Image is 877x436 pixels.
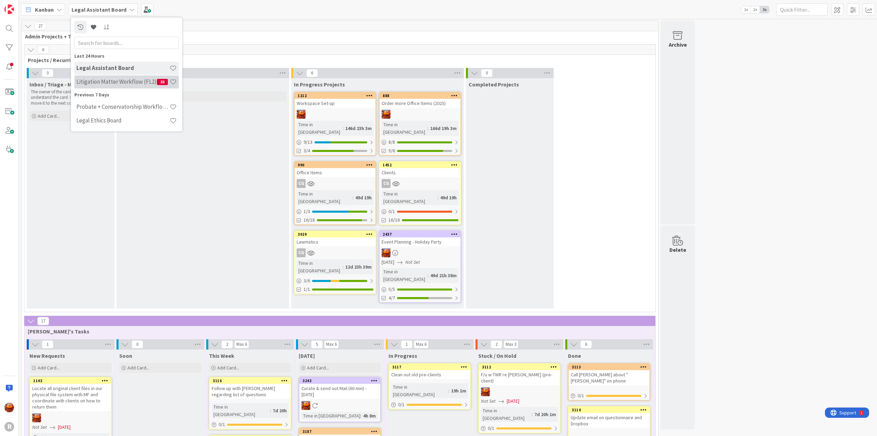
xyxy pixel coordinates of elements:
div: 4h 8m [361,412,378,420]
div: 888 [380,93,460,99]
span: Add Card... [38,113,60,119]
div: 1/3 [295,207,375,216]
span: 0 [481,69,493,77]
span: : [448,387,449,394]
span: 6 [37,46,49,54]
span: 17 [37,317,49,325]
div: 49d 19h [438,194,458,201]
span: 5/6 [388,147,395,154]
img: KA [481,387,490,396]
div: 3114Update email on questionnaire and Dropbox [569,407,650,428]
div: 3029Lawmatics [295,231,375,246]
span: Soon [119,352,132,359]
img: KA [301,401,310,410]
span: : [343,263,344,271]
div: 3029 [298,232,375,237]
div: 888Order more Office Items (2025) [380,93,460,108]
div: 5/5 [380,285,460,294]
span: 0 / 1 [488,425,494,432]
span: [DATE] [507,398,519,405]
div: Last 24 Hours [74,52,179,60]
div: 9/13 [295,138,375,146]
div: Time in [GEOGRAPHIC_DATA] [212,403,270,418]
div: 1212 [295,93,375,99]
div: Time in [GEOGRAPHIC_DATA] [301,412,360,420]
span: 9 / 13 [304,139,312,146]
span: In Progress Projects [294,81,345,88]
span: 2x [751,6,760,13]
span: Support [14,1,31,9]
div: 3116 [210,378,291,384]
div: Curate & send out Mail (60 min) - [DATE] [299,384,380,399]
div: 1143 [30,378,111,384]
div: 2437 [383,232,460,237]
img: KA [382,248,391,257]
span: 0 [42,69,53,77]
span: 0 / 1 [219,421,225,428]
span: Inbox / Triage - Miscellaneous [29,81,103,88]
div: 1452 [383,163,460,167]
div: 3112 [479,364,560,370]
div: 3113 [572,365,650,369]
span: 5 / 5 [388,286,395,293]
i: Not Set [481,398,496,404]
div: Time in [GEOGRAPHIC_DATA] [297,190,353,205]
div: 990 [298,163,375,167]
span: 0 / 1 [398,401,405,408]
div: Max 6 [236,343,247,346]
span: 3x [760,6,769,13]
span: 16/18 [304,216,315,224]
div: Time in [GEOGRAPHIC_DATA] [297,121,343,136]
span: : [437,194,438,201]
div: KA [380,110,460,119]
span: 33 [157,79,168,85]
span: Completed Projects [469,81,519,88]
div: 1452Clients [380,162,460,177]
span: : [428,125,429,132]
div: 3243Curate & send out Mail (60 min) - [DATE] [299,378,380,399]
img: KA [382,110,391,119]
img: KA [297,110,306,119]
div: 3117 [392,365,470,369]
div: Time in [GEOGRAPHIC_DATA] [297,259,343,274]
span: : [360,412,361,420]
span: : [532,411,533,418]
span: Add Card... [38,365,60,371]
b: Legal Assistant Board [72,6,126,13]
div: 3113Call [PERSON_NAME] about "[PERSON_NAME]" on phone [569,364,650,385]
div: 3187 [299,428,380,435]
div: 3187 [302,429,380,434]
div: CG [297,179,306,188]
div: Workspace Set-up [295,99,375,108]
span: 6 [580,340,592,349]
div: 1143 [33,378,111,383]
img: Visit kanbanzone.com [4,4,14,14]
div: Lawmatics [295,237,375,246]
span: 1/1 [304,286,310,293]
span: 1 [42,340,53,349]
span: In Progress [388,352,417,359]
div: 3113 [569,364,650,370]
input: Quick Filter... [776,3,828,16]
span: 0 [132,340,143,349]
div: 0/1 [210,420,291,429]
span: This Week [209,352,234,359]
div: F/u w TWR re [PERSON_NAME] (pre-client) [479,370,560,385]
span: 1 / 3 [304,208,310,215]
h4: Litigation Matter Workflow (FL2) [76,78,157,85]
div: Max 6 [326,343,337,346]
span: 3/4 [304,147,310,154]
span: Projects / Recurring Task Sets [28,57,647,63]
div: KA [299,401,380,410]
div: 2437Event Planning - Holiday Party [380,231,460,246]
div: Clients [380,168,460,177]
div: 146d 23h 3m [344,125,373,132]
span: 5 [311,340,323,349]
div: Clean out old pre-clients [389,370,470,379]
span: 2 [221,340,233,349]
div: CG [295,248,375,257]
div: 3114 [572,408,650,412]
div: Delete [669,246,686,254]
div: CG [380,179,460,188]
h4: Legal Assistant Board [76,64,170,71]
